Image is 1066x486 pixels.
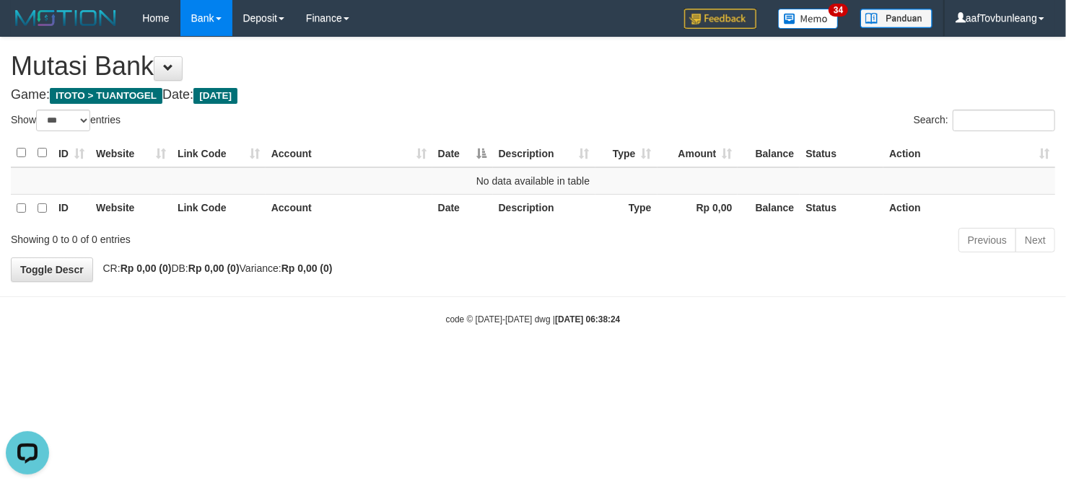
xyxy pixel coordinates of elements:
th: Website [90,194,172,222]
strong: Rp 0,00 (0) [188,262,240,274]
span: ITOTO > TUANTOGEL [50,88,162,104]
th: Type [595,194,657,222]
img: Feedback.jpg [684,9,756,29]
img: panduan.png [860,9,932,28]
th: Rp 0,00 [657,194,738,222]
label: Search: [914,110,1055,131]
th: Balance [738,139,800,167]
small: code © [DATE]-[DATE] dwg | [446,314,621,324]
h1: Mutasi Bank [11,52,1055,81]
td: No data available in table [11,167,1055,195]
select: Showentries [36,110,90,131]
span: CR: DB: Variance: [96,262,333,274]
th: Link Code: activate to sort column ascending [172,139,266,167]
span: [DATE] [193,88,237,104]
th: Description: activate to sort column ascending [493,139,595,167]
th: ID: activate to sort column ascending [53,139,90,167]
th: Amount: activate to sort column ascending [657,139,738,167]
th: Balance [738,194,800,222]
th: Action: activate to sort column ascending [883,139,1055,167]
strong: Rp 0,00 (0) [281,262,333,274]
th: Account: activate to sort column ascending [266,139,432,167]
label: Show entries [11,110,121,131]
div: Showing 0 to 0 of 0 entries [11,226,433,247]
img: MOTION_logo.png [11,7,121,29]
th: Website: activate to sort column ascending [90,139,172,167]
th: Date: activate to sort column descending [432,139,493,167]
h4: Game: Date: [11,88,1055,102]
th: ID [53,194,90,222]
th: Date [432,194,493,222]
strong: [DATE] 06:38:24 [555,314,620,324]
strong: Rp 0,00 (0) [121,262,172,274]
span: 34 [829,4,848,17]
th: Type: activate to sort column ascending [595,139,657,167]
a: Next [1015,228,1055,252]
a: Toggle Descr [11,257,93,282]
img: Button%20Memo.svg [778,9,839,29]
th: Account [266,194,432,222]
th: Action [883,194,1055,222]
th: Status [800,139,883,167]
a: Previous [958,228,1016,252]
th: Description [493,194,595,222]
button: Open LiveChat chat widget [6,6,49,49]
input: Search: [953,110,1055,131]
th: Status [800,194,883,222]
th: Link Code [172,194,266,222]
